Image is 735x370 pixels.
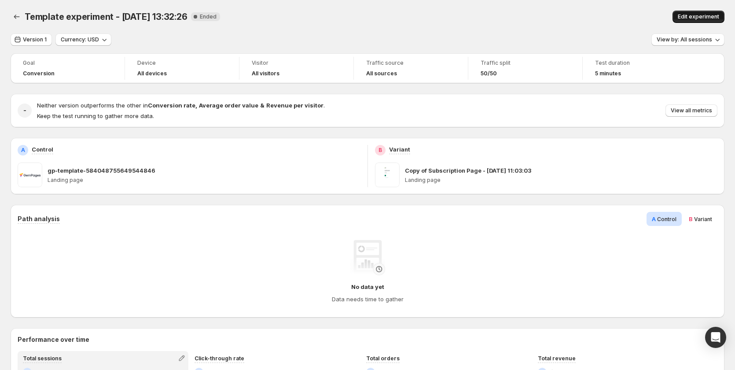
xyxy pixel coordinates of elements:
h4: All sources [366,70,397,77]
a: VisitorAll visitors [252,59,341,78]
span: Ended [200,13,217,20]
h3: Path analysis [18,215,60,223]
span: Conversion [23,70,55,77]
p: Landing page [405,177,718,184]
strong: , [195,102,197,109]
div: Open Intercom Messenger [705,327,726,348]
span: Version 1 [23,36,47,43]
h4: Data needs time to gather [332,295,404,303]
span: B [689,215,693,222]
span: Click-through rate [195,355,244,362]
strong: Conversion rate [148,102,195,109]
span: Goal [23,59,112,67]
h4: All visitors [252,70,279,77]
a: DeviceAll devices [137,59,227,78]
span: A [652,215,656,222]
span: Traffic split [481,59,570,67]
span: Neither version outperforms the other in . [37,102,325,109]
button: Edit experiment [673,11,724,23]
strong: & [260,102,265,109]
span: Total sessions [23,355,62,362]
strong: Average order value [199,102,258,109]
span: Total orders [366,355,400,362]
img: No data yet [350,240,385,275]
p: gp-template-584048755649544846 [48,166,155,175]
button: View all metrics [665,104,717,117]
p: Variant [389,145,410,154]
span: Control [657,216,676,222]
span: Test duration [595,59,685,67]
p: Landing page [48,177,360,184]
img: Copy of Subscription Page - Sep 12, 11:03:03 [375,163,400,187]
span: Traffic source [366,59,456,67]
span: Device [137,59,227,67]
button: View by: All sessions [651,33,724,46]
strong: Revenue per visitor [266,102,323,109]
h4: All devices [137,70,167,77]
h2: A [21,147,25,154]
span: Template experiment - [DATE] 13:32:26 [25,11,187,22]
span: View all metrics [671,107,712,114]
a: Traffic sourceAll sources [366,59,456,78]
p: Control [32,145,53,154]
a: Test duration5 minutes [595,59,685,78]
h2: B [379,147,382,154]
h4: No data yet [351,282,384,291]
button: Back [11,11,23,23]
span: 50/50 [481,70,497,77]
span: Keep the test running to gather more data. [37,112,154,119]
span: Visitor [252,59,341,67]
img: gp-template-584048755649544846 [18,163,42,187]
a: GoalConversion [23,59,112,78]
p: Copy of Subscription Page - [DATE] 11:03:03 [405,166,531,175]
span: Variant [694,216,712,222]
button: Version 1 [11,33,52,46]
span: Currency: USD [61,36,99,43]
a: Traffic split50/50 [481,59,570,78]
span: Total revenue [538,355,576,362]
span: View by: All sessions [657,36,712,43]
span: Edit experiment [678,13,719,20]
button: Currency: USD [55,33,111,46]
span: 5 minutes [595,70,621,77]
h2: Performance over time [18,335,717,344]
h2: - [23,106,26,115]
